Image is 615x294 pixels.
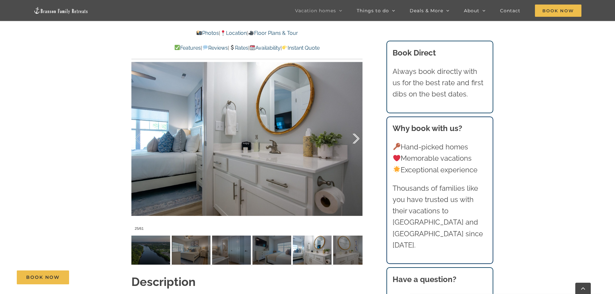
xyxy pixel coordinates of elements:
[393,66,487,100] p: Always book directly with us for the best rate and first dibs on the best dates.
[393,166,400,173] img: 🌟
[393,123,487,134] h3: Why book with us?
[220,30,247,36] a: Location
[357,8,389,13] span: Things to do
[174,45,201,51] a: Features
[393,141,487,176] p: Hand-picked homes Memorable vacations Exceptional experience
[393,143,400,150] img: 🔑
[393,47,487,59] h3: Book Direct
[131,44,363,52] p: | | | |
[17,270,69,284] a: Book Now
[220,30,226,35] img: 📍
[295,8,336,13] span: Vacation homes
[250,45,281,51] a: Availability
[172,236,210,265] img: Blue-Pearl-vacation-home-rental-Lake-Taneycomo-2024-scaled.jpg-nggid03891-ngg0dyn-120x90-00f0w010...
[249,30,254,35] img: 🎥
[175,45,180,50] img: ✅
[393,155,400,162] img: ❤️
[248,30,298,36] a: Floor Plans & Tour
[535,5,581,17] span: Book Now
[131,236,170,265] img: Lake-Taneycomo-lakefront-vacation-home-rental-Branson-Family-Retreats-1016-scaled.jpg-nggid041011...
[212,236,251,265] img: Blue-Pearl-vacation-home-rental-Lake-Taneycomo-2028-scaled.jpg-nggid03892-ngg0dyn-120x90-00f0w010...
[229,45,248,51] a: Rates
[250,45,255,50] img: 📆
[196,30,219,36] a: Photos
[34,7,88,14] img: Branson Family Retreats Logo
[282,45,287,50] img: 👉
[202,45,228,51] a: Reviews
[230,45,235,50] img: 💲
[131,29,363,37] p: | |
[26,275,60,280] span: Book Now
[393,183,487,251] p: Thousands of families like you have trusted us with their vacations to [GEOGRAPHIC_DATA] and [GEO...
[203,45,208,50] img: 💬
[333,236,372,265] img: Blue-Pearl-vacation-home-rental-Lake-Taneycomo-2034-scaled.jpg-nggid03895-ngg0dyn-120x90-00f0w010...
[197,30,202,35] img: 📸
[282,45,320,51] a: Instant Quote
[464,8,479,13] span: About
[410,8,443,13] span: Deals & More
[252,236,291,265] img: Blue-Pearl-vacation-home-rental-Lake-Taneycomo-2029-scaled.jpg-nggid03893-ngg0dyn-120x90-00f0w010...
[500,8,520,13] span: Contact
[293,236,332,265] img: Blue-Pearl-vacation-home-rental-Lake-Taneycomo-2030-scaled.jpg-nggid03894-ngg0dyn-120x90-00f0w010...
